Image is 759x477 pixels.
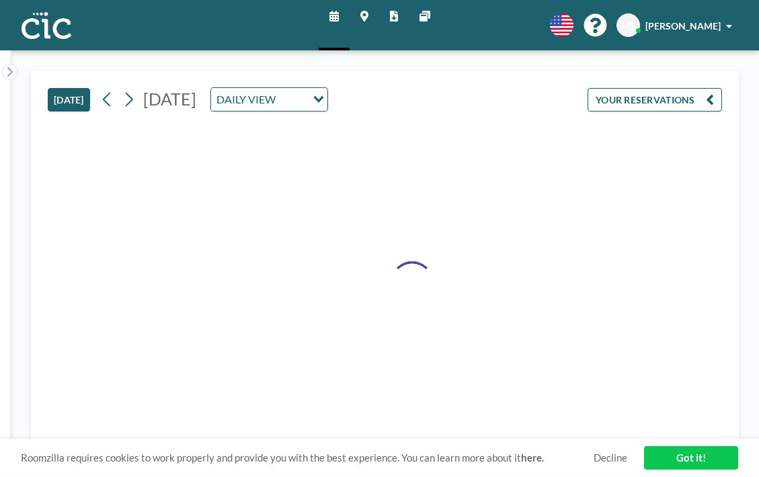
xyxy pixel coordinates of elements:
span: MS [621,19,635,32]
a: here. [521,451,544,464]
input: Search for option [280,91,305,108]
span: [DATE] [143,89,196,109]
button: YOUR RESERVATIONS [588,88,722,112]
button: [DATE] [48,88,90,112]
span: Roomzilla requires cookies to work properly and provide you with the best experience. You can lea... [21,451,594,464]
a: Got it! [644,446,738,470]
span: [PERSON_NAME] [645,20,721,32]
span: DAILY VIEW [214,91,278,108]
img: organization-logo [22,12,71,39]
div: Search for option [211,88,327,111]
a: Decline [594,451,627,464]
